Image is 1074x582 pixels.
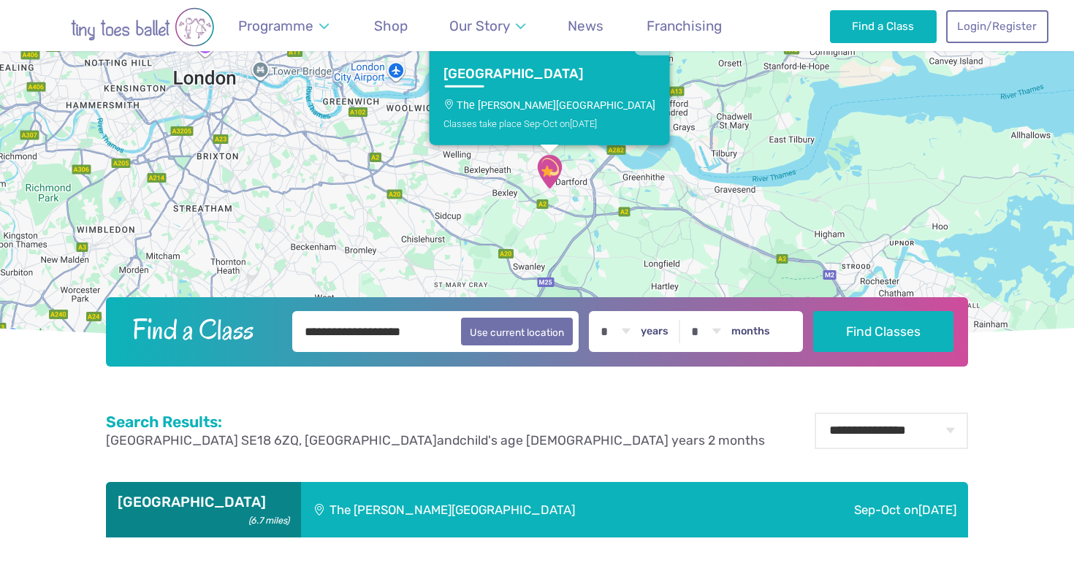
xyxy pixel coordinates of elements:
span: child's age [DEMOGRAPHIC_DATA] years 2 months [460,433,765,448]
button: Use current location [461,318,573,345]
span: Shop [374,18,408,34]
span: Our Story [449,18,510,34]
span: Programme [238,18,313,34]
div: The [PERSON_NAME][GEOGRAPHIC_DATA] [301,482,764,538]
a: Our Story [443,9,533,43]
span: News [568,18,603,34]
label: months [731,325,770,338]
a: Find a Class [830,10,937,42]
a: News [561,9,611,43]
h2: Find a Class [121,311,283,348]
span: [DATE] [570,118,597,129]
small: (6.7 miles) [244,511,289,527]
p: and [106,432,765,450]
button: Find Classes [813,311,954,352]
label: years [641,325,669,338]
a: Franchising [639,9,728,43]
a: Login/Register [946,10,1048,42]
span: [DATE] [918,502,956,517]
p: The [PERSON_NAME][GEOGRAPHIC_DATA] [443,99,655,111]
a: Open this area in Google Maps (opens a new window) [4,325,52,344]
h3: [GEOGRAPHIC_DATA] [118,494,289,511]
a: Programme [231,9,335,43]
img: tiny toes ballet [26,7,259,47]
h2: Search Results: [106,413,765,432]
span: Franchising [647,18,722,34]
img: Google [4,325,52,344]
a: Shop [367,9,414,43]
div: Sep-Oct on [764,482,968,538]
a: [GEOGRAPHIC_DATA]The [PERSON_NAME][GEOGRAPHIC_DATA]Classes take place Sep-Oct on[DATE] [430,55,670,145]
div: Classes take place Sep-Oct on [443,118,655,129]
span: [GEOGRAPHIC_DATA] SE18 6ZQ, [GEOGRAPHIC_DATA] [106,433,437,448]
h3: [GEOGRAPHIC_DATA] [443,66,628,83]
div: The Mick Jagger Centre [531,153,568,190]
